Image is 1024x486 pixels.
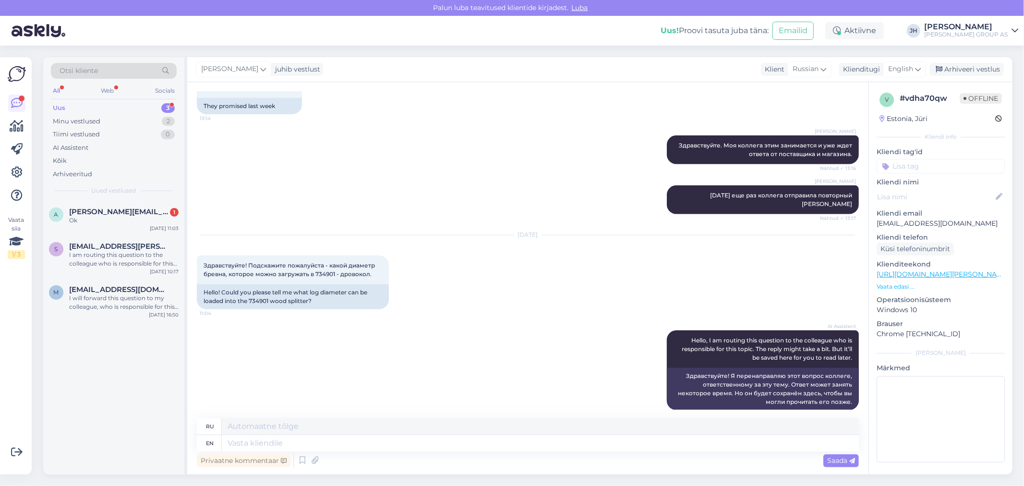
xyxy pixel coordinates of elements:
div: Kõik [53,156,67,166]
b: Uus! [661,26,679,35]
div: Web [99,85,116,97]
span: Luba [569,3,591,12]
div: Здравствуйте! Я перенаправляю этот вопрос коллеге, ответственному за эту тему. Ответ может занять... [667,368,859,410]
div: 3 [161,103,175,113]
p: Klienditeekond [877,259,1005,269]
span: Здравствуйте! Подскажите пожалуйста - какой диаметр бревна, которое можно загружать в 734901 - др... [204,262,376,278]
p: Kliendi email [877,208,1005,219]
span: m [54,289,59,296]
a: [PERSON_NAME][PERSON_NAME] GROUP AS [924,23,1018,38]
div: Klient [761,64,784,74]
div: Estonia, Jüri [879,114,928,124]
span: Otsi kliente [60,66,98,76]
p: Operatsioonisüsteem [877,295,1005,305]
p: [EMAIL_ADDRESS][DOMAIN_NAME] [877,219,1005,229]
span: Saada [827,456,855,465]
span: [DATE] еще раз коллега отправила повторный [PERSON_NAME] [710,192,854,207]
p: Chrome [TECHNICAL_ID] [877,329,1005,339]
button: Emailid [772,22,814,40]
div: Aktiivne [825,22,884,39]
div: Vaata siia [8,216,25,259]
div: [DATE] 11:03 [150,225,179,232]
p: Kliendi tag'id [877,147,1005,157]
div: Klienditugi [839,64,880,74]
span: s [55,245,58,253]
input: Lisa tag [877,159,1005,173]
p: Kliendi telefon [877,232,1005,243]
div: [PERSON_NAME] GROUP AS [924,31,1008,38]
p: Windows 10 [877,305,1005,315]
div: AI Assistent [53,143,88,153]
span: mroomusaar@gmail.com [69,285,169,294]
img: Askly Logo [8,65,26,83]
div: Socials [153,85,177,97]
span: [PERSON_NAME] [815,128,856,135]
div: Arhiveeritud [53,170,92,179]
span: Здравствуйте. Моя коллега этим занимается и уже ждет ответа от поставщика и магазина. [679,142,854,158]
div: I am routing this question to the colleague who is responsible for this topic. The reply might ta... [69,251,179,268]
div: JH [907,24,920,37]
div: Proovi tasuta juba täna: [661,25,769,36]
div: [DATE] [197,231,859,239]
span: Russian [793,64,819,74]
div: 1 / 3 [8,250,25,259]
input: Lisa nimi [877,192,994,202]
div: juhib vestlust [271,64,320,74]
div: # vdha70qw [900,93,960,104]
div: en [206,435,214,451]
div: Minu vestlused [53,117,100,126]
div: Küsi telefoninumbrit [877,243,954,255]
div: Tiimi vestlused [53,130,100,139]
div: Privaatne kommentaar [197,454,290,467]
span: Offline [960,93,1002,104]
span: Hello, I am routing this question to the colleague who is responsible for this topic. The reply m... [682,337,854,361]
div: Uus [53,103,65,113]
a: [URL][DOMAIN_NAME][PERSON_NAME] [877,270,1009,279]
span: Uued vestlused [92,186,136,195]
span: AI Assistent [820,323,856,330]
span: English [888,64,913,74]
span: [PERSON_NAME] [201,64,258,74]
span: sild.marek@gmail.com [69,242,169,251]
span: [PERSON_NAME] [815,178,856,185]
div: [DATE] 16:50 [149,311,179,318]
span: a [54,211,59,218]
div: [PERSON_NAME] [924,23,1008,31]
p: Brauser [877,319,1005,329]
div: 0 [161,130,175,139]
p: Märkmed [877,363,1005,373]
div: Hello! Could you please tell me what log diameter can be loaded into the 734901 wood splitter? [197,284,389,309]
div: Arhiveeri vestlus [930,63,1004,76]
span: 13:14 [200,115,236,122]
div: [PERSON_NAME] [877,349,1005,357]
div: I will forward this question to my colleague, who is responsible for this. The reply will be here... [69,294,179,311]
p: Kliendi nimi [877,177,1005,187]
div: [DATE] 10:17 [150,268,179,275]
span: v [885,96,889,103]
div: Kliendi info [877,133,1005,141]
div: All [51,85,62,97]
div: ru [206,418,214,435]
div: Ok [69,216,179,225]
span: Nähtud ✓ 13:16 [820,165,856,172]
span: artur.meldre@gmail.com [69,207,169,216]
span: 11:04 [200,310,236,317]
div: 1 [170,208,179,217]
div: 2 [162,117,175,126]
span: Nähtud ✓ 13:17 [820,215,856,222]
div: They promised last week [197,98,302,114]
p: Vaata edasi ... [877,282,1005,291]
